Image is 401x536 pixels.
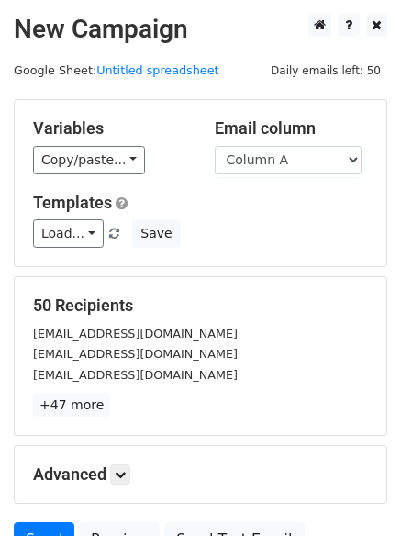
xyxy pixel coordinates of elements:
[33,118,187,139] h5: Variables
[33,219,104,248] a: Load...
[309,448,401,536] iframe: Chat Widget
[33,193,112,212] a: Templates
[33,347,238,361] small: [EMAIL_ADDRESS][DOMAIN_NAME]
[215,118,369,139] h5: Email column
[33,464,368,485] h5: Advanced
[33,368,238,382] small: [EMAIL_ADDRESS][DOMAIN_NAME]
[14,14,387,45] h2: New Campaign
[14,63,219,77] small: Google Sheet:
[264,63,387,77] a: Daily emails left: 50
[96,63,218,77] a: Untitled spreadsheet
[132,219,180,248] button: Save
[33,394,110,417] a: +47 more
[264,61,387,81] span: Daily emails left: 50
[33,296,368,316] h5: 50 Recipients
[33,146,145,174] a: Copy/paste...
[33,327,238,341] small: [EMAIL_ADDRESS][DOMAIN_NAME]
